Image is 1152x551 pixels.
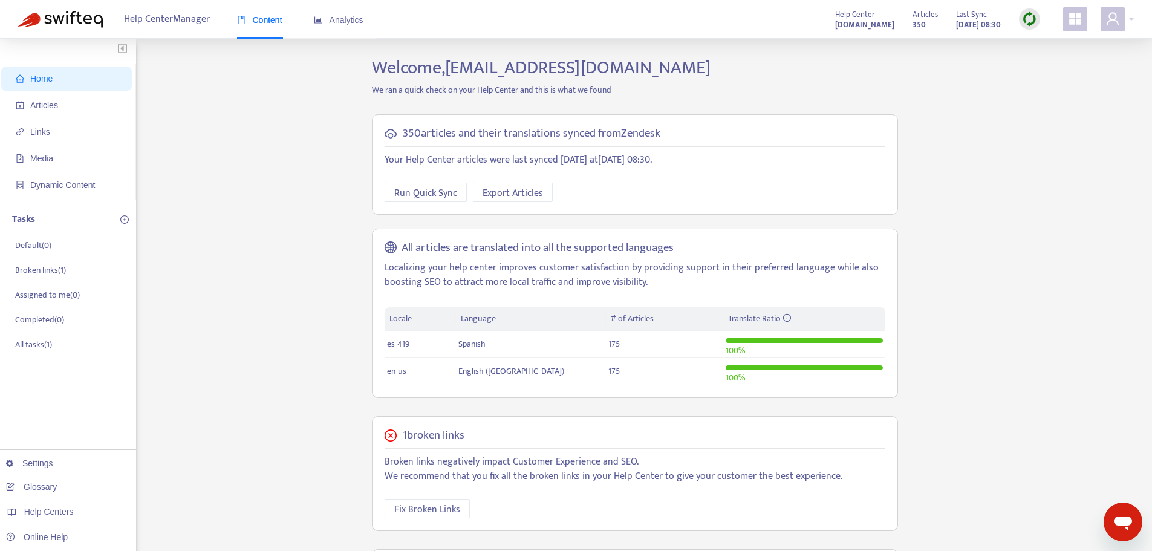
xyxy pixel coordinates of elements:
[385,307,456,331] th: Locale
[16,154,24,163] span: file-image
[237,16,246,24] span: book
[956,18,1001,31] strong: [DATE] 08:30
[956,8,987,21] span: Last Sync
[403,127,660,141] h5: 350 articles and their translations synced from Zendesk
[30,100,58,110] span: Articles
[608,364,620,378] span: 175
[314,16,322,24] span: area-chart
[15,289,80,301] p: Assigned to me ( 0 )
[387,364,406,378] span: en-us
[402,241,674,255] h5: All articles are translated into all the supported languages
[1104,503,1142,541] iframe: Button to launch messaging window
[16,181,24,189] span: container
[15,264,66,276] p: Broken links ( 1 )
[387,337,409,351] span: es-419
[15,313,64,326] p: Completed ( 0 )
[608,337,620,351] span: 175
[835,18,894,31] a: [DOMAIN_NAME]
[913,18,926,31] strong: 350
[913,8,938,21] span: Articles
[314,15,363,25] span: Analytics
[24,507,74,517] span: Help Centers
[6,532,68,542] a: Online Help
[835,8,875,21] span: Help Center
[1022,11,1037,27] img: sync.dc5367851b00ba804db3.png
[15,338,52,351] p: All tasks ( 1 )
[16,128,24,136] span: link
[385,241,397,255] span: global
[15,239,51,252] p: Default ( 0 )
[30,127,50,137] span: Links
[458,364,564,378] span: English ([GEOGRAPHIC_DATA])
[30,180,95,190] span: Dynamic Content
[124,8,210,31] span: Help Center Manager
[12,212,35,227] p: Tasks
[385,261,885,290] p: Localizing your help center improves customer satisfaction by providing support in their preferre...
[372,53,711,83] span: Welcome, [EMAIL_ADDRESS][DOMAIN_NAME]
[385,183,467,202] button: Run Quick Sync
[458,337,486,351] span: Spanish
[456,307,606,331] th: Language
[385,455,885,484] p: Broken links negatively impact Customer Experience and SEO. We recommend that you fix all the bro...
[6,482,57,492] a: Glossary
[403,429,464,443] h5: 1 broken links
[385,128,397,140] span: cloud-sync
[483,186,543,201] span: Export Articles
[726,344,745,357] span: 100 %
[394,186,457,201] span: Run Quick Sync
[726,371,745,385] span: 100 %
[606,307,723,331] th: # of Articles
[728,312,880,325] div: Translate Ratio
[385,153,885,168] p: Your Help Center articles were last synced [DATE] at [DATE] 08:30 .
[363,83,907,96] p: We ran a quick check on your Help Center and this is what we found
[385,429,397,442] span: close-circle
[120,215,129,224] span: plus-circle
[473,183,553,202] button: Export Articles
[16,74,24,83] span: home
[16,101,24,109] span: account-book
[1068,11,1082,26] span: appstore
[30,74,53,83] span: Home
[385,499,470,518] button: Fix Broken Links
[237,15,282,25] span: Content
[1105,11,1120,26] span: user
[30,154,53,163] span: Media
[394,502,460,517] span: Fix Broken Links
[6,458,53,468] a: Settings
[18,11,103,28] img: Swifteq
